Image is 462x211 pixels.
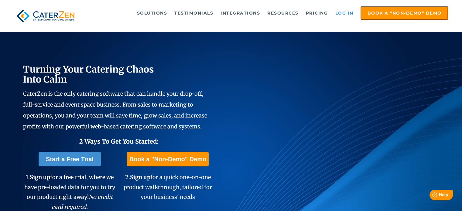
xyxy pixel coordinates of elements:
[52,193,113,210] em: No credit card required.
[171,7,216,19] a: Testimonials
[39,152,101,166] a: Start a Free Trial
[127,152,209,166] a: Book a "Non-Demo" Demo
[124,174,212,200] span: 2. for a quick one-on-one product walkthrough, tailored for your business' needs
[361,6,448,20] a: Book a "Non-Demo" Demo
[217,7,263,19] a: Integrations
[79,138,158,145] span: 2 Ways To Get You Started:
[303,7,331,19] a: Pricing
[23,63,154,85] span: Turning Your Catering Chaos Into Calm
[332,7,356,19] a: Log in
[408,187,455,204] iframe: Help widget launcher
[264,7,302,19] a: Resources
[14,6,77,26] img: caterzen
[130,174,150,181] span: Sign up
[24,174,115,210] span: 1. for a free trial, where we have pre-loaded data for you to try our product right away!
[30,174,50,181] span: Sign up
[134,7,170,19] a: Solutions
[23,90,207,130] span: CaterZen is the only catering software that can handle your drop-off, full-service and event spac...
[88,6,448,20] div: Navigation Menu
